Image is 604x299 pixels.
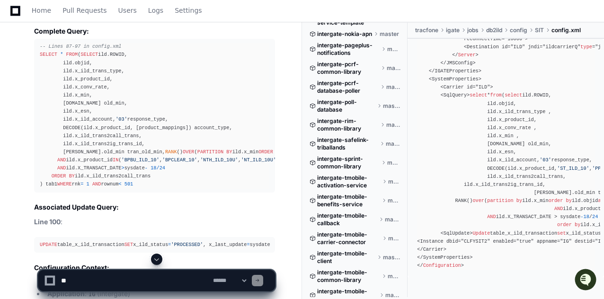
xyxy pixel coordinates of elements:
span: master [388,235,400,242]
div: table_x_ild_transaction x_ild_status , x_last_update sysdate [40,241,269,249]
button: Start new chat [161,73,172,84]
span: select [470,92,487,98]
span: Logs [148,8,163,13]
span: -- Lines 87-97 in config.xml [40,44,122,49]
span: Settings [175,8,202,13]
span: - [145,165,148,171]
span: intergate-pcrf-database-poller [317,79,379,95]
span: 501 [124,181,133,187]
span: config [510,26,527,34]
span: = [168,242,171,247]
span: '03' [540,157,551,163]
span: = [80,181,83,187]
span: intergate-tmobile-callback [317,212,377,227]
span: Tejeshwer Degala [29,126,79,134]
span: SELECT [40,52,57,57]
span: 24 [592,214,598,220]
span: FROM [66,52,78,57]
span: UPDATE [40,242,57,247]
strong: Line 100 [34,218,61,226]
span: Update [472,230,490,236]
span: AND [57,165,66,171]
span: 'NT_ILD_10U' [241,157,276,163]
span: master [386,121,400,129]
span: ORDER [52,173,66,179]
span: RANK [165,149,177,155]
span: SELECT [80,52,98,57]
span: Home [32,8,51,13]
span: intergate-rim-common-library [317,117,379,132]
span: type [580,44,592,50]
div: Start new chat [43,70,155,79]
span: master [387,64,401,72]
span: 'BPBU_ILD_10' [122,157,160,163]
span: Users [118,8,137,13]
p: : [34,217,275,228]
span: 'BPCLEAR_10' [162,157,197,163]
span: master [387,159,400,167]
span: by [575,222,580,228]
span: PARTITION [197,149,223,155]
span: 'NTH_ILD_10U' [200,157,238,163]
span: / [156,165,159,171]
span: db2ild [486,26,502,34]
span: 'PROCESSED' [171,242,203,247]
span: 24 [160,165,165,171]
span: master [383,102,400,110]
span: intergate-pageplus-notifications [317,42,380,57]
span: • [81,126,84,134]
span: AND [57,157,66,163]
span: > [122,165,124,171]
div: Past conversations [9,103,63,110]
span: config.xml [551,26,581,34]
span: set [557,230,566,236]
span: 18 [151,165,156,171]
span: igate [446,26,460,34]
span: ORDER [258,149,273,155]
span: AND [487,214,496,220]
img: Tejeshwer Degala [9,117,25,132]
img: 1756235613930-3d25f9e4-fa56-45dd-b3ad-e072dfbd1548 [9,70,27,87]
span: select [505,92,522,98]
span: intergate-pcrf-common-library [317,61,379,76]
img: 7521149027303_d2c55a7ec3fe4098c2f6_72.png [20,70,37,87]
h3: Complete Query: [34,26,275,36]
span: intergate-nokia-apn [317,30,372,38]
iframe: Open customer support [574,268,599,293]
span: OVER [183,149,195,155]
span: 1 [87,181,89,187]
button: See all [147,101,172,112]
h3: Associated Update Query: [34,202,275,212]
span: master [385,216,401,223]
span: AND [554,206,563,211]
span: = [247,242,249,247]
span: SET [124,242,133,247]
span: WHERE [57,181,72,187]
span: '03' [115,116,127,122]
span: intergate-safelink-triballands [317,136,378,151]
div: ( ild.ROWID, ild.objid, ild.x_ild_trans_type, ild.x_product_id, ild.x_conv_rate, ild.x_min, [DOMA... [40,43,269,188]
span: AND [92,181,101,187]
a: Powered byPylon [67,173,115,180]
span: over [472,198,484,203]
span: Pull Requests [62,8,107,13]
span: order [549,198,563,203]
span: intergate-poll-database [317,98,375,114]
span: intergate-sprint-common-library [317,155,380,170]
span: [DATE] [87,152,106,159]
span: < [118,181,121,187]
span: from [490,92,502,98]
span: IN [113,157,118,163]
span: BY [226,149,232,155]
span: • [81,152,84,159]
span: intergate-tmobile-client [317,250,375,265]
img: PlayerZero [9,9,28,28]
span: master [387,45,401,53]
span: tracfone [415,26,438,34]
span: BY [69,173,75,179]
span: master [388,197,400,204]
span: order [557,222,572,228]
img: Tejeshwer Degala [9,143,25,158]
span: master [380,30,399,38]
span: Tejeshwer Degala [29,152,79,159]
